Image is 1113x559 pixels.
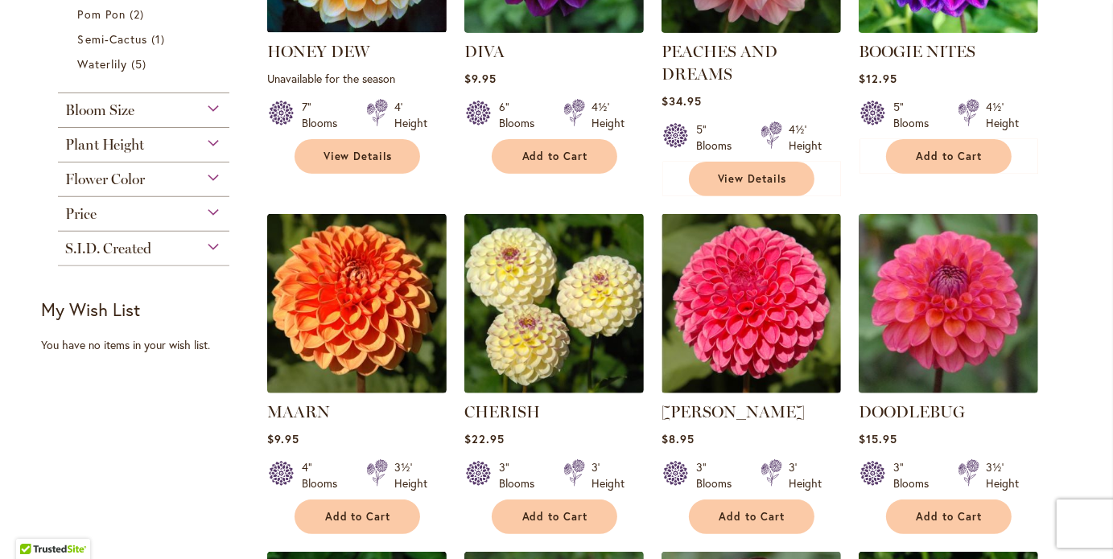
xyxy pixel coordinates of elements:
[662,214,841,393] img: REBECCA LYNN
[464,21,644,36] a: Diva
[267,381,447,397] a: MAARN
[66,205,97,223] span: Price
[917,510,983,524] span: Add to Cart
[718,172,787,186] span: View Details
[696,459,741,491] div: 3" Blooms
[267,42,369,61] a: HONEY DEW
[662,21,841,36] a: PEACHES AND DREAMS
[295,139,420,174] a: View Details
[302,99,347,131] div: 7" Blooms
[325,510,391,524] span: Add to Cart
[522,150,588,163] span: Add to Cart
[464,71,497,86] span: $9.95
[66,171,146,188] span: Flower Color
[267,214,447,393] img: MAARN
[42,298,141,321] strong: My Wish List
[689,162,814,196] a: View Details
[42,337,257,353] div: You have no items in your wish list.
[522,510,588,524] span: Add to Cart
[859,42,975,61] a: BOOGIE NITES
[151,31,169,47] span: 1
[886,139,1012,174] button: Add to Cart
[789,459,822,491] div: 3' Height
[886,499,1012,534] button: Add to Cart
[492,139,617,174] button: Add to Cart
[78,31,214,47] a: Semi-Cactus 1
[859,71,897,86] span: $12.95
[267,402,330,421] a: MAARN
[267,21,447,36] a: Honey Dew
[499,99,544,131] div: 6" Blooms
[66,240,152,257] span: S.I.D. Created
[893,99,938,131] div: 5" Blooms
[394,99,427,131] div: 4' Height
[499,459,544,491] div: 3" Blooms
[859,21,1038,36] a: BOOGIE NITES
[267,71,447,86] p: Unavailable for the season
[859,402,965,421] a: DOODLEBUG
[267,431,299,446] span: $9.95
[689,499,814,534] button: Add to Cart
[859,214,1038,393] img: DOODLEBUG
[662,402,805,421] a: [PERSON_NAME]
[662,431,695,446] span: $8.95
[592,99,625,131] div: 4½' Height
[662,42,777,84] a: PEACHES AND DREAMS
[78,6,214,23] a: Pom Pon 2
[592,459,625,491] div: 3' Height
[662,381,841,397] a: REBECCA LYNN
[859,431,897,446] span: $15.95
[78,6,126,22] span: Pom Pon
[394,459,427,491] div: 3½' Height
[464,431,505,446] span: $22.95
[78,31,148,47] span: Semi-Cactus
[78,55,214,72] a: Waterlily 5
[12,502,57,547] iframe: Launch Accessibility Center
[662,93,702,109] span: $34.95
[859,381,1038,397] a: DOODLEBUG
[986,459,1019,491] div: 3½' Height
[986,99,1019,131] div: 4½' Height
[492,499,617,534] button: Add to Cart
[464,381,644,397] a: CHERISH
[324,150,393,163] span: View Details
[295,499,420,534] button: Add to Cart
[696,121,741,154] div: 5" Blooms
[78,56,127,72] span: Waterlily
[131,55,150,72] span: 5
[789,121,822,154] div: 4½' Height
[130,6,148,23] span: 2
[917,150,983,163] span: Add to Cart
[464,214,644,393] img: CHERISH
[464,402,540,421] a: CHERISH
[893,459,938,491] div: 3" Blooms
[719,510,785,524] span: Add to Cart
[66,136,145,154] span: Plant Height
[66,101,135,119] span: Bloom Size
[464,42,505,61] a: DIVA
[302,459,347,491] div: 4" Blooms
